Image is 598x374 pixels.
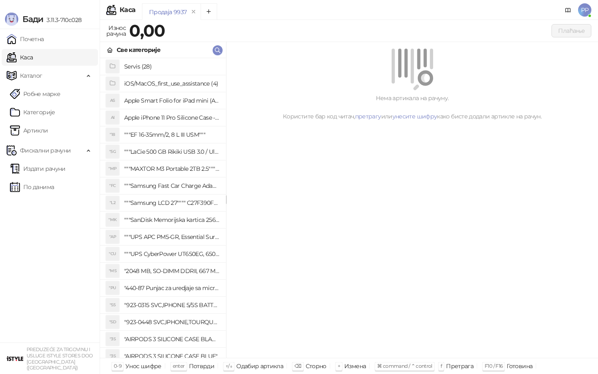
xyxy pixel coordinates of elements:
div: "18 [106,128,119,141]
h4: Apple iPhone 11 Pro Silicone Case - Black [124,111,219,124]
span: Фискални рачуни [20,142,71,159]
span: ⌘ command / ⌃ control [377,363,432,369]
span: F10 / F16 [485,363,502,369]
h4: """EF 16-35mm/2, 8 L III USM""" [124,128,219,141]
div: Износ рачуна [105,22,127,39]
h4: "AIRPODS 3 SILICONE CASE BLACK" [124,332,219,346]
div: "5G [106,145,119,158]
div: "MK [106,213,119,226]
span: f [441,363,442,369]
div: Сторно [306,361,326,372]
a: Каса [7,49,33,66]
div: "3S [106,349,119,363]
div: Унос шифре [125,361,162,372]
a: претрагу [355,113,381,120]
div: "MP [106,162,119,175]
a: ArtikliАртикли [10,122,48,139]
div: "L2 [106,196,119,209]
h4: "923-0315 SVC,IPHONE 5/5S BATTERY REMOVAL TRAY Držač za iPhone sa kojim se otvara display [124,298,219,312]
img: 64x64-companyLogo-77b92cf4-9946-4f36-9751-bf7bb5fd2c7d.png [7,350,23,367]
strong: 0,00 [129,20,165,41]
h4: """LaCie 500 GB Rikiki USB 3.0 / Ultra Compact & Resistant aluminum / USB 3.0 / 2.5""""""" [124,145,219,158]
h4: """Samsung Fast Car Charge Adapter, brzi auto punja_, boja crna""" [124,179,219,192]
h4: iOS/MacOS_first_use_assistance (4) [124,77,219,90]
div: "AP [106,230,119,244]
h4: """Samsung LCD 27"""" C27F390FHUXEN""" [124,196,219,209]
h4: Servis (28) [124,60,219,73]
h4: """MAXTOR M3 Portable 2TB 2.5"""" crni eksterni hard disk HX-M201TCB/GM""" [124,162,219,175]
button: Плаћање [551,24,591,37]
a: унесите шифру [392,113,437,120]
div: AI [106,111,119,124]
div: Готовина [507,361,532,372]
a: Издати рачуни [10,160,66,177]
div: grid [100,58,226,358]
div: "3S [106,332,119,346]
div: Продаја 9937 [149,7,186,17]
span: Каталог [20,67,42,84]
a: Робне марке [10,86,60,102]
div: Све категорије [117,45,160,54]
a: Почетна [7,31,44,47]
h4: Apple Smart Folio for iPad mini (A17 Pro) - Sage [124,94,219,107]
div: Каса [120,7,135,13]
a: Категорије [10,104,55,121]
div: "SD [106,315,119,329]
div: Нема артикала на рачуну. Користите бар код читач, или како бисте додали артикле на рачун. [236,93,588,121]
small: PREDUZEĆE ZA TRGOVINU I USLUGE ISTYLE STORES DOO [GEOGRAPHIC_DATA] ([GEOGRAPHIC_DATA]) [27,347,93,371]
span: ⌫ [294,363,301,369]
h4: "2048 MB, SO-DIMM DDRII, 667 MHz, Napajanje 1,8 0,1 V, Latencija CL5" [124,264,219,278]
div: Одабир артикла [236,361,283,372]
span: Бади [22,14,43,24]
div: "S5 [106,298,119,312]
button: Add tab [201,3,217,20]
a: Документација [561,3,575,17]
div: "CU [106,247,119,261]
span: enter [173,363,185,369]
div: Претрага [446,361,473,372]
h4: """UPS APC PM5-GR, Essential Surge Arrest,5 utic_nica""" [124,230,219,244]
a: По данима [10,179,54,195]
h4: "923-0448 SVC,IPHONE,TOURQUE DRIVER KIT .65KGF- CM Šrafciger " [124,315,219,329]
img: Logo [5,12,18,26]
span: ↑/↓ [225,363,232,369]
h4: "AIRPODS 3 SILICONE CASE BLUE" [124,349,219,363]
span: 0-9 [114,363,121,369]
div: "PU [106,281,119,295]
span: + [338,363,340,369]
span: 3.11.3-710c028 [43,16,81,24]
h4: """UPS CyberPower UT650EG, 650VA/360W , line-int., s_uko, desktop""" [124,247,219,261]
div: Измена [344,361,366,372]
span: PP [578,3,591,17]
h4: "440-87 Punjac za uredjaje sa micro USB portom 4/1, Stand." [124,281,219,295]
div: "MS [106,264,119,278]
h4: """SanDisk Memorijska kartica 256GB microSDXC sa SD adapterom SDSQXA1-256G-GN6MA - Extreme PLUS, ... [124,213,219,226]
div: AS [106,94,119,107]
div: "FC [106,179,119,192]
button: remove [188,8,199,15]
div: Потврди [189,361,215,372]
